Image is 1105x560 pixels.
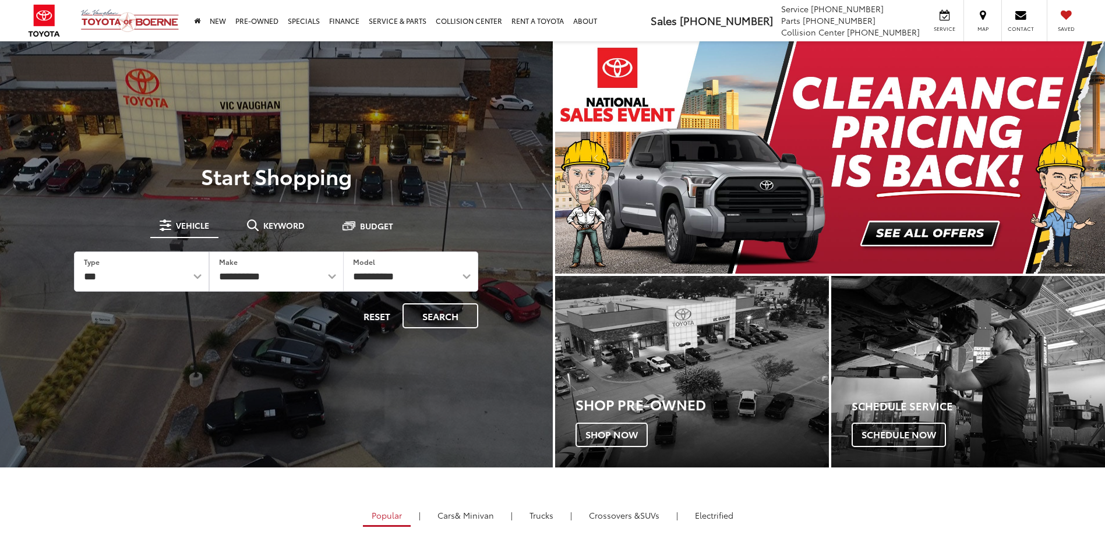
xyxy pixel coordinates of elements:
[360,222,393,230] span: Budget
[847,26,920,38] span: [PHONE_NUMBER]
[84,257,100,267] label: Type
[80,9,179,33] img: Vic Vaughan Toyota of Boerne
[580,505,668,525] a: SUVs
[781,3,809,15] span: Service
[521,505,562,525] a: Trucks
[931,25,958,33] span: Service
[508,509,516,521] li: |
[416,509,423,521] li: |
[831,276,1105,467] a: Schedule Service Schedule Now
[176,221,209,229] span: Vehicle
[576,396,829,412] h3: Shop Pre-Owned
[970,25,995,33] span: Map
[263,221,305,229] span: Keyword
[651,13,677,28] span: Sales
[219,257,238,267] label: Make
[1008,25,1034,33] span: Contact
[363,505,411,527] a: Popular
[555,276,829,467] div: Toyota
[852,423,946,447] span: Schedule Now
[852,400,1105,412] h4: Schedule Service
[429,505,503,525] a: Cars
[354,303,400,328] button: Reset
[555,65,638,250] button: Click to view previous picture.
[555,276,829,467] a: Shop Pre-Owned Shop Now
[673,509,681,521] li: |
[455,509,494,521] span: & Minivan
[589,509,640,521] span: Crossovers &
[803,15,875,26] span: [PHONE_NUMBER]
[567,509,575,521] li: |
[403,303,478,328] button: Search
[576,423,648,447] span: Shop Now
[49,164,504,187] p: Start Shopping
[1022,65,1105,250] button: Click to view next picture.
[1053,25,1079,33] span: Saved
[686,505,742,525] a: Electrified
[353,257,375,267] label: Model
[831,276,1105,467] div: Toyota
[680,13,773,28] span: [PHONE_NUMBER]
[811,3,884,15] span: [PHONE_NUMBER]
[781,15,800,26] span: Parts
[781,26,845,38] span: Collision Center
